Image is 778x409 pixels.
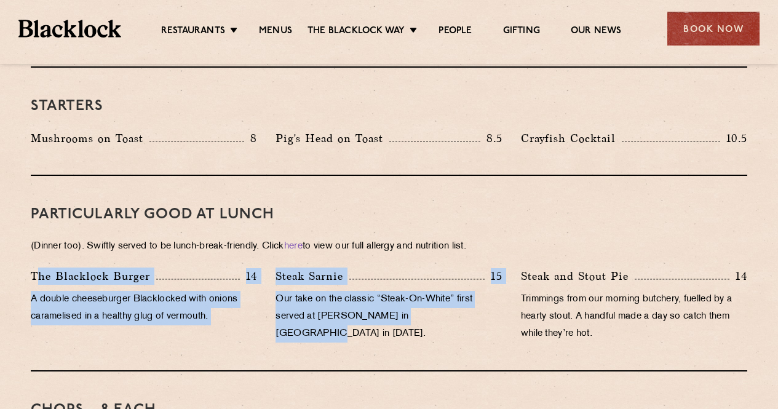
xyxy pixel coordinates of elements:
p: 14 [240,268,258,284]
h3: Starters [31,98,747,114]
a: Gifting [503,25,540,39]
h3: PARTICULARLY GOOD AT LUNCH [31,207,747,223]
p: 8 [244,130,257,146]
p: 10.5 [720,130,747,146]
p: Crayfish Cocktail [521,130,622,147]
p: 14 [729,268,747,284]
a: People [439,25,472,39]
p: A double cheeseburger Blacklocked with onions caramelised in a healthy glug of vermouth. [31,291,257,325]
a: Restaurants [161,25,225,39]
p: Steak and Stout Pie [521,268,635,285]
p: Our take on the classic “Steak-On-White” first served at [PERSON_NAME] in [GEOGRAPHIC_DATA] in [D... [276,291,502,343]
p: Steak Sarnie [276,268,349,285]
p: (Dinner too). Swiftly served to be lunch-break-friendly. Click to view our full allergy and nutri... [31,238,747,255]
p: Pig's Head on Toast [276,130,389,147]
p: 15 [485,268,502,284]
a: Menus [259,25,292,39]
a: The Blacklock Way [308,25,405,39]
div: Book Now [667,12,760,46]
p: The Blacklock Burger [31,268,156,285]
p: Mushrooms on Toast [31,130,149,147]
p: Trimmings from our morning butchery, fuelled by a hearty stout. A handful made a day so catch the... [521,291,747,343]
img: BL_Textured_Logo-footer-cropped.svg [18,20,121,37]
a: here [284,242,303,251]
a: Our News [571,25,622,39]
p: 8.5 [480,130,502,146]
